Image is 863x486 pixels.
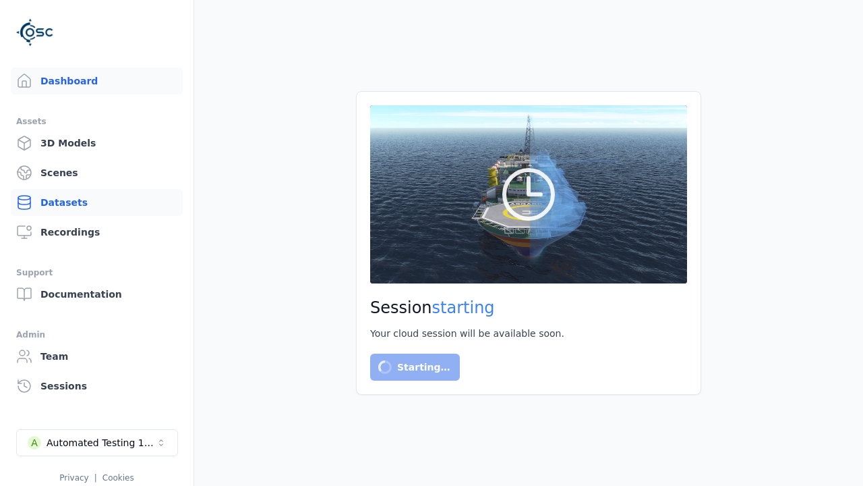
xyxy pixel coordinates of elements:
[432,298,495,317] span: starting
[11,281,183,308] a: Documentation
[16,113,177,130] div: Assets
[16,265,177,281] div: Support
[11,343,183,370] a: Team
[11,67,183,94] a: Dashboard
[11,373,183,400] a: Sessions
[28,436,41,450] div: A
[11,159,183,186] a: Scenes
[47,436,156,450] div: Automated Testing 1 - Playwright
[11,189,183,216] a: Datasets
[59,473,88,483] a: Privacy
[16,327,177,343] div: Admin
[102,473,134,483] a: Cookies
[370,297,687,319] h2: Session
[11,219,183,246] a: Recordings
[11,130,183,157] a: 3D Models
[16,13,54,51] img: Logo
[370,354,460,381] button: Starting…
[16,429,178,456] button: Select a workspace
[370,327,687,340] div: Your cloud session will be available soon.
[94,473,97,483] span: |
